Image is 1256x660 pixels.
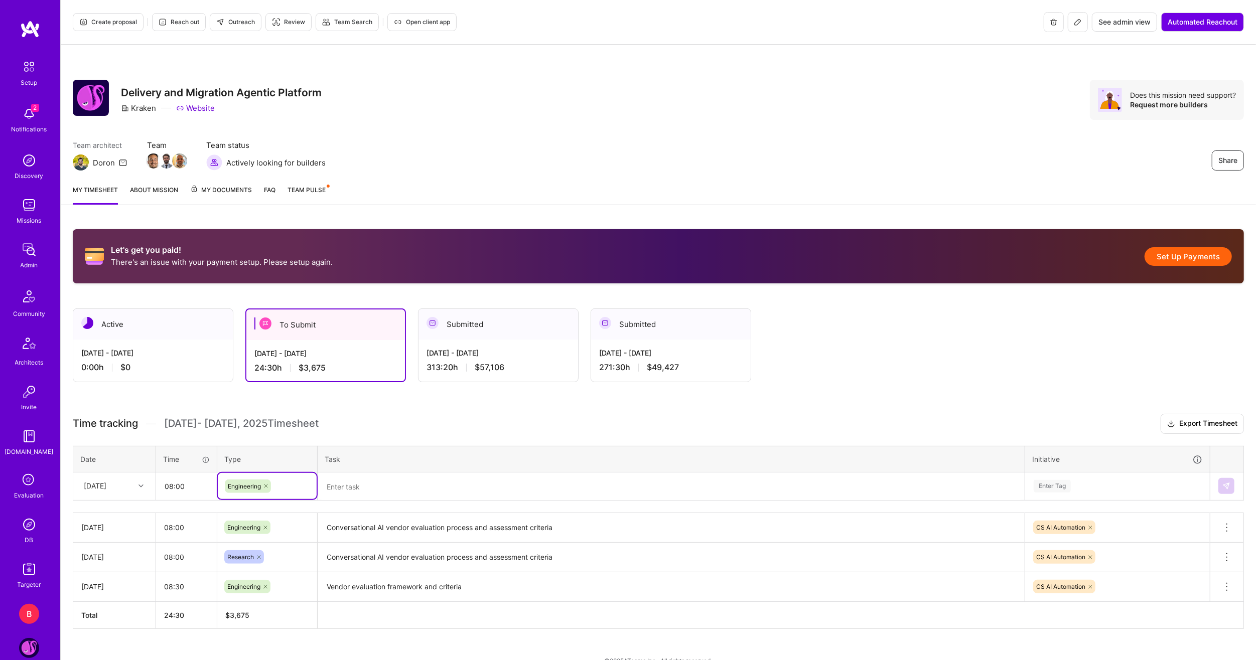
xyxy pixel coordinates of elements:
[1212,150,1244,171] button: Share
[265,13,312,31] button: Review
[176,103,215,113] a: Website
[79,18,137,27] span: Create proposal
[19,559,39,579] img: Skill Targeter
[1218,155,1237,166] span: Share
[17,638,42,658] a: Kraken: Delivery and Migration Agentic Platform
[159,153,174,169] img: Team Member Avatar
[146,153,161,169] img: Team Member Avatar
[173,152,186,170] a: Team Member Avatar
[591,309,751,340] div: Submitted
[226,157,326,168] span: Actively looking for builders
[21,77,38,88] div: Setup
[152,13,206,31] button: Reach out
[1036,524,1085,531] span: CS AI Automation
[322,18,372,27] span: Team Search
[156,544,217,570] input: HH:MM
[1130,90,1236,100] div: Does this mission need support?
[15,171,44,181] div: Discovery
[19,382,39,402] img: Invite
[111,245,333,255] h2: Let's get you paid!
[1161,414,1244,434] button: Export Timesheet
[81,522,148,533] div: [DATE]
[264,185,275,205] a: FAQ
[17,215,42,226] div: Missions
[5,446,54,457] div: [DOMAIN_NAME]
[20,471,39,490] i: icon SelectionTeam
[1036,583,1085,590] span: CS AI Automation
[164,417,319,430] span: [DATE] - [DATE] , 2025 Timesheet
[73,309,233,340] div: Active
[22,402,37,412] div: Invite
[19,604,39,624] div: B
[73,446,156,472] th: Date
[647,362,679,373] span: $49,427
[227,583,260,590] span: Engineering
[190,185,252,205] a: My Documents
[599,317,611,329] img: Submitted
[84,481,106,491] div: [DATE]
[85,247,104,266] i: icon CreditCard
[147,152,160,170] a: Team Member Avatar
[73,185,118,205] a: My timesheet
[156,514,217,541] input: HH:MM
[73,13,144,31] button: Create proposal
[19,56,40,77] img: setup
[217,446,318,472] th: Type
[12,124,47,134] div: Notifications
[17,333,41,357] img: Architects
[246,309,405,340] div: To Submit
[599,362,743,373] div: 271:30 h
[259,317,271,329] img: To Submit
[81,348,225,358] div: [DATE] - [DATE]
[121,104,129,112] i: icon CompanyGray
[19,195,39,215] img: teamwork
[73,80,109,116] img: Company Logo
[387,13,457,31] button: Open client app
[81,362,225,373] div: 0:00 h
[20,20,40,38] img: logo
[394,18,450,27] span: Open client app
[272,18,280,26] i: icon Targeter
[18,579,41,590] div: Targeter
[1092,13,1157,32] button: See admin view
[81,581,148,592] div: [DATE]
[1098,88,1122,112] img: Avatar
[427,348,570,358] div: [DATE] - [DATE]
[206,154,222,171] img: Actively looking for builders
[15,357,44,368] div: Architects
[1130,100,1236,109] div: Request more builders
[156,573,217,600] input: HH:MM
[319,573,1024,601] textarea: Vendor evaluation framework and criteria
[157,473,216,500] input: HH:MM
[216,18,255,27] span: Outreach
[210,13,261,31] button: Outreach
[206,140,326,150] span: Team status
[163,454,210,464] div: Time
[227,524,260,531] span: Engineering
[319,514,1024,542] textarea: Conversational AI vendor evaluation process and assessment criteria
[120,362,130,373] span: $0
[254,348,397,359] div: [DATE] - [DATE]
[13,308,45,319] div: Community
[1145,247,1232,266] button: Set Up Payments
[159,18,199,27] span: Reach out
[15,490,44,501] div: Evaluation
[225,611,249,619] span: $ 3,675
[190,185,252,196] span: My Documents
[156,601,217,628] th: 24:30
[318,446,1025,472] th: Task
[427,317,439,329] img: Submitted
[599,348,743,358] div: [DATE] - [DATE]
[17,284,41,308] img: Community
[121,103,156,113] div: Kraken
[25,535,34,545] div: DB
[288,185,329,205] a: Team Pulse
[19,638,39,658] img: Kraken: Delivery and Migration Agentic Platform
[319,544,1024,571] textarea: Conversational AI vendor evaluation process and assessment criteria
[1098,17,1151,27] span: See admin view
[1161,13,1244,32] button: Automated Reachout
[228,482,261,490] span: Engineering
[316,13,379,31] button: Team Search
[1168,17,1237,27] span: Automated Reachout
[93,157,115,168] div: Doron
